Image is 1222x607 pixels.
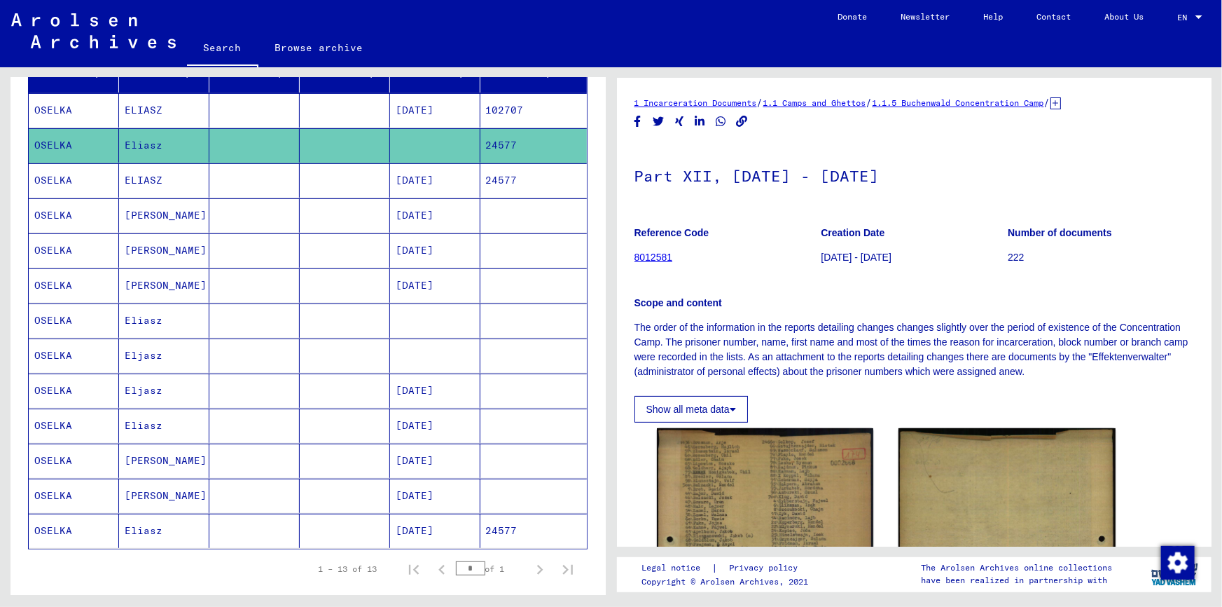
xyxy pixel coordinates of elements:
mat-cell: 24577 [480,514,587,548]
mat-cell: OSELKA [29,514,119,548]
mat-cell: [DATE] [390,374,480,408]
mat-cell: OSELKA [29,479,119,513]
b: Creation Date [821,227,884,238]
p: The Arolsen Archives online collections [921,561,1112,574]
mat-cell: OSELKA [29,374,119,408]
mat-cell: OSELKA [29,444,119,478]
button: Show all meta data [634,396,748,423]
mat-cell: [DATE] [390,444,480,478]
mat-cell: 24577 [480,163,587,198]
mat-cell: Eliasz [119,514,209,548]
a: Legal notice [641,561,711,575]
mat-cell: [PERSON_NAME] [119,233,209,268]
div: | [641,561,814,575]
span: / [757,96,763,109]
mat-cell: Eljasz [119,339,209,373]
p: have been realized in partnership with [921,574,1112,587]
p: 222 [1008,250,1194,265]
mat-cell: OSELKA [29,128,119,163]
a: 1.1 Camps and Ghettos [763,97,866,108]
mat-cell: Eliasz [119,409,209,443]
mat-cell: 102707 [480,93,587,128]
h1: Part XII, [DATE] - [DATE] [634,144,1195,205]
button: Share on Twitter [651,113,666,130]
div: of 1 [456,562,526,575]
mat-cell: [DATE] [390,93,480,128]
button: Share on LinkedIn [693,113,707,130]
mat-cell: [DATE] [390,514,480,548]
span: / [866,96,873,109]
p: [DATE] - [DATE] [821,250,1007,265]
div: 1 – 13 of 13 [319,563,377,575]
mat-cell: [DATE] [390,409,480,443]
a: Privacy policy [718,561,814,575]
img: yv_logo.png [1148,557,1201,592]
button: Last page [554,555,582,583]
mat-cell: 24577 [480,128,587,163]
span: / [1044,96,1050,109]
mat-cell: OSELKA [29,198,119,233]
button: First page [400,555,428,583]
mat-cell: ELIASZ [119,93,209,128]
mat-cell: OSELKA [29,303,119,338]
mat-cell: [DATE] [390,268,480,303]
mat-cell: [PERSON_NAME] [119,444,209,478]
span: EN [1177,13,1193,22]
a: 1 Incarceration Documents [634,97,757,108]
mat-cell: [DATE] [390,163,480,198]
a: 8012581 [634,252,673,263]
b: Number of documents [1008,227,1112,238]
b: Reference Code [634,227,709,238]
mat-cell: OSELKA [29,409,119,443]
button: Previous page [428,555,456,583]
button: Share on Facebook [630,113,645,130]
mat-cell: Eljasz [119,374,209,408]
a: Search [187,31,258,67]
p: The order of the information in the reports detailing changes changes slightly over the period of... [634,320,1195,379]
mat-cell: OSELKA [29,268,119,303]
mat-cell: [PERSON_NAME] [119,268,209,303]
button: Share on WhatsApp [714,113,728,130]
mat-cell: ELIASZ [119,163,209,198]
mat-cell: Eliasz [119,303,209,338]
mat-cell: [DATE] [390,233,480,268]
mat-cell: [DATE] [390,479,480,513]
mat-cell: [PERSON_NAME] [119,479,209,513]
p: Copyright © Arolsen Archives, 2021 [641,575,814,588]
button: Next page [526,555,554,583]
mat-cell: OSELKA [29,339,119,373]
mat-cell: OSELKA [29,93,119,128]
mat-cell: Eliasz [119,128,209,163]
button: Copy link [735,113,749,130]
mat-cell: [PERSON_NAME] [119,198,209,233]
button: Share on Xing [672,113,687,130]
img: Arolsen_neg.svg [11,13,176,48]
mat-cell: OSELKA [29,163,119,198]
b: Scope and content [634,297,722,308]
a: 1.1.5 Buchenwald Concentration Camp [873,97,1044,108]
img: Change consent [1161,546,1195,580]
mat-cell: OSELKA [29,233,119,268]
a: Browse archive [258,31,380,64]
mat-cell: [DATE] [390,198,480,233]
